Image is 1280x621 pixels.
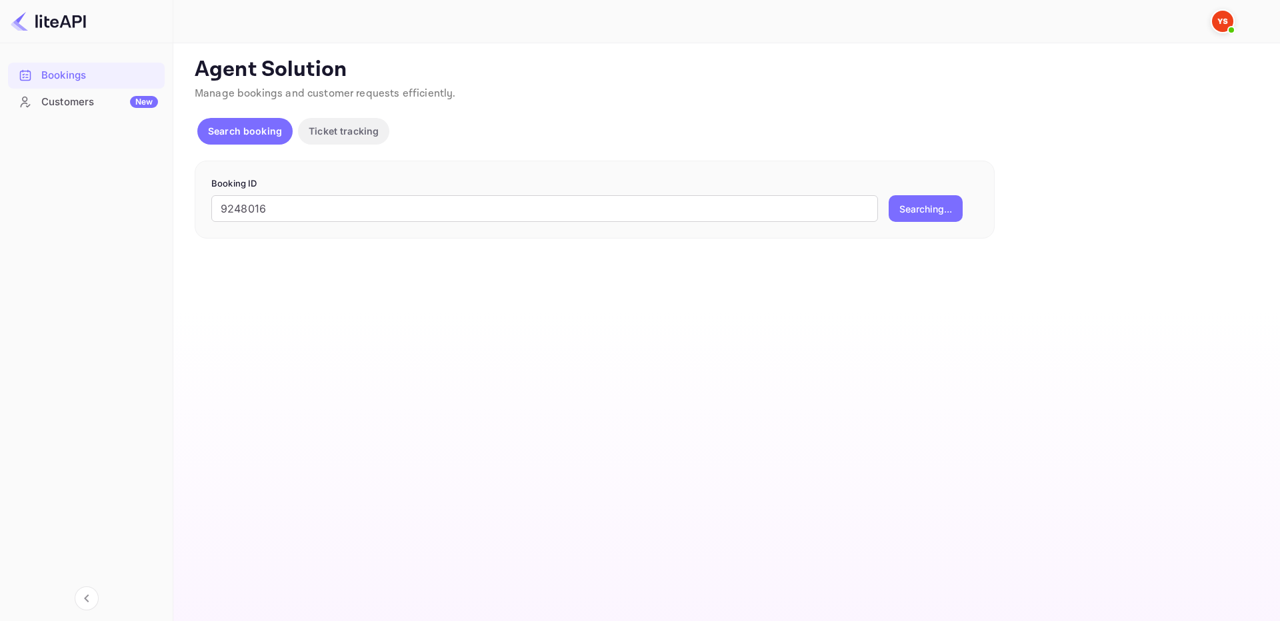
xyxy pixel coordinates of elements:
input: Enter Booking ID (e.g., 63782194) [211,195,878,222]
p: Booking ID [211,177,978,191]
p: Ticket tracking [309,124,379,138]
p: Agent Solution [195,57,1256,83]
span: Manage bookings and customer requests efficiently. [195,87,456,101]
div: Customers [41,95,158,110]
div: Bookings [8,63,165,89]
div: Bookings [41,68,158,83]
button: Searching... [889,195,963,222]
img: LiteAPI logo [11,11,86,32]
img: Yandex Support [1212,11,1233,32]
p: Search booking [208,124,282,138]
div: CustomersNew [8,89,165,115]
a: Bookings [8,63,165,87]
a: CustomersNew [8,89,165,114]
div: New [130,96,158,108]
button: Collapse navigation [75,586,99,610]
